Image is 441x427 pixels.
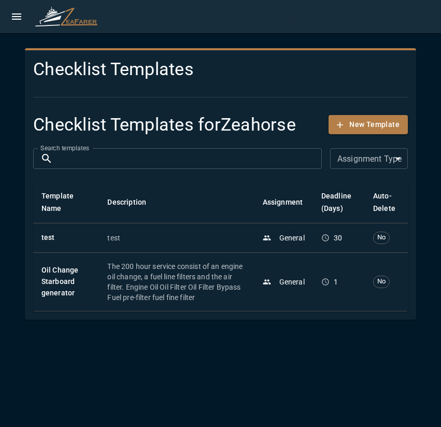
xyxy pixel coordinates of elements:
[99,181,254,223] th: Description
[279,233,305,243] p: General
[40,144,89,152] label: Search templates
[334,233,342,243] p: 30
[254,181,313,223] th: Assignment
[41,265,91,299] h6: Oil Change Starboard generator
[33,59,408,80] h4: Checklist Templates
[6,6,27,27] button: open drawer
[365,181,408,223] th: Auto-Delete
[279,277,305,287] p: General
[33,181,99,223] th: Template Name
[313,181,365,223] th: Deadline (Days)
[107,233,246,243] p: test
[329,115,408,134] button: New Template
[41,232,91,244] h6: test
[374,277,389,287] span: No
[33,114,296,136] h1: Checklist Templates for Zeahorse
[374,233,389,243] span: No
[107,261,246,303] p: The 200 hour service consist of an engine oil change, a fuel line filters and the air filter. Eng...
[334,277,338,287] p: 1
[35,4,97,29] img: ZeaFarer Logo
